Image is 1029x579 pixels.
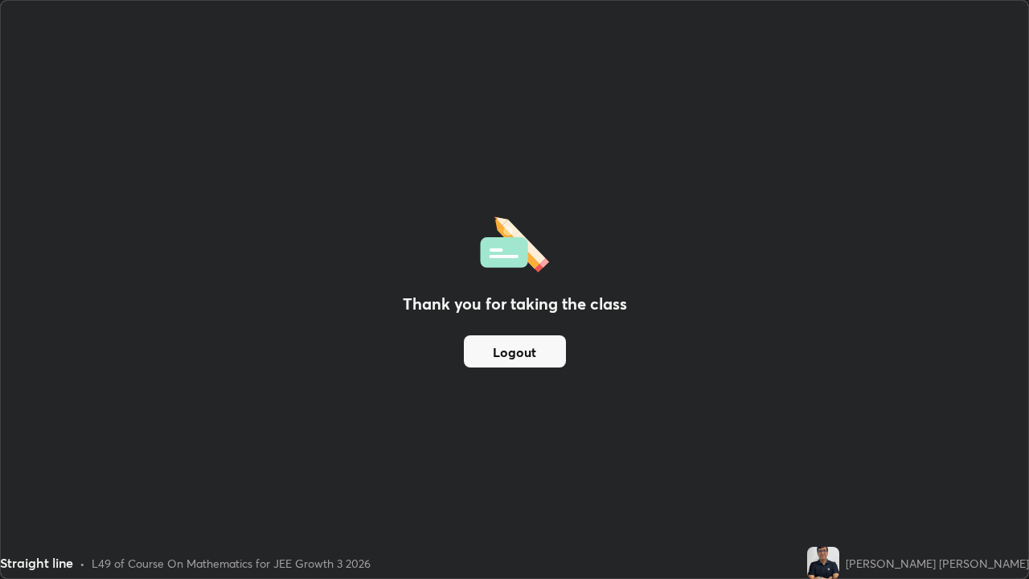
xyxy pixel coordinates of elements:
div: [PERSON_NAME] [PERSON_NAME] [846,555,1029,572]
button: Logout [464,335,566,368]
div: • [80,555,85,572]
div: L49 of Course On Mathematics for JEE Growth 3 2026 [92,555,371,572]
h2: Thank you for taking the class [403,292,627,316]
img: offlineFeedback.1438e8b3.svg [480,211,549,273]
img: 1bd69877dafd4480bd87b8e1d71fc0d6.jpg [807,547,839,579]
